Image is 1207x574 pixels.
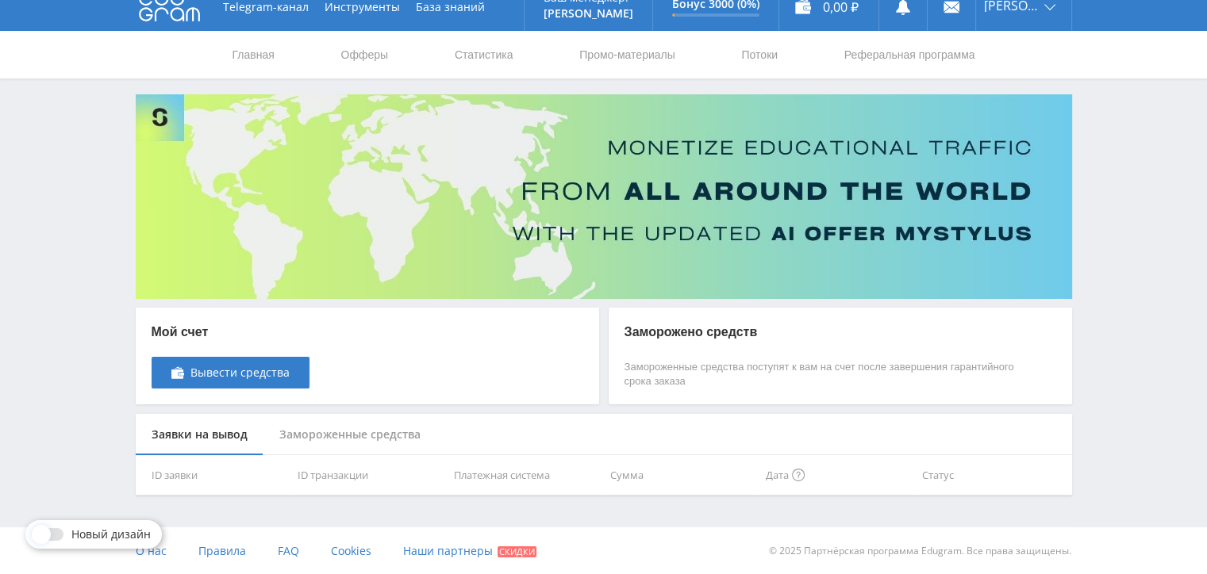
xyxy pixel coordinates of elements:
div: Заявки на вывод [136,414,263,456]
span: Вывести средства [190,366,290,379]
p: Заморожено средств [625,323,1024,341]
p: [PERSON_NAME] [544,7,633,20]
span: Cookies [331,543,371,558]
span: Правила [198,543,246,558]
span: Скидки [498,546,536,557]
span: FAQ [278,543,299,558]
th: Платежная система [448,455,604,496]
span: Наши партнеры [403,543,493,558]
a: Офферы [340,31,390,78]
a: Главная [231,31,276,78]
a: Статистика [453,31,515,78]
th: ID заявки [136,455,292,496]
div: Замороженные средства [263,414,436,456]
th: ID транзакции [291,455,448,496]
th: Статус [916,455,1072,496]
a: Вывести средства [152,357,309,388]
a: Потоки [740,31,779,78]
p: Мой счет [152,323,309,341]
img: Banner [136,94,1072,299]
th: Сумма [603,455,759,496]
a: Реферальная программа [843,31,977,78]
span: О нас [136,543,167,558]
p: Замороженные средства поступят к вам на счет после завершения гарантийного срока заказа [625,360,1024,388]
th: Дата [759,455,916,496]
span: Новый дизайн [71,528,151,541]
a: Промо-материалы [578,31,676,78]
